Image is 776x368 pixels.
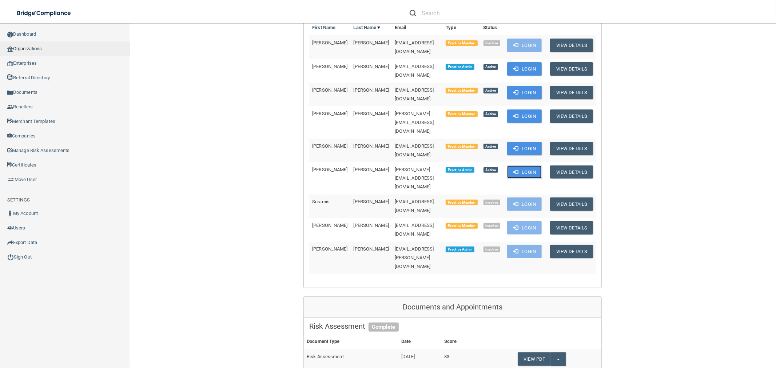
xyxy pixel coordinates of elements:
[446,40,477,46] span: Practice Member
[354,87,389,93] span: [PERSON_NAME]
[354,223,389,228] span: [PERSON_NAME]
[483,88,498,93] span: Active
[410,10,416,16] img: ic-search.3b580494.png
[550,197,593,211] button: View Details
[550,245,593,258] button: View Details
[483,144,498,149] span: Active
[483,223,501,229] span: Inactive
[354,167,389,172] span: [PERSON_NAME]
[395,87,434,101] span: [EMAIL_ADDRESS][DOMAIN_NAME]
[309,322,596,330] h5: Risk Assessment
[483,40,501,46] span: Inactive
[312,87,347,93] span: [PERSON_NAME]
[441,334,482,349] th: Score
[304,334,398,349] th: Document Type
[395,167,434,190] span: [PERSON_NAME][EMAIL_ADDRESS][DOMAIN_NAME]
[7,90,13,96] img: icon-documents.8dae5593.png
[507,197,542,211] button: Login
[550,221,593,235] button: View Details
[354,64,389,69] span: [PERSON_NAME]
[446,167,474,173] span: Practice Admin
[550,165,593,179] button: View Details
[550,62,593,76] button: View Details
[354,143,389,149] span: [PERSON_NAME]
[507,142,542,155] button: Login
[312,223,347,228] span: [PERSON_NAME]
[395,143,434,157] span: [EMAIL_ADDRESS][DOMAIN_NAME]
[354,23,381,32] a: Last Name
[7,225,13,231] img: icon-users.e205127d.png
[446,88,477,93] span: Practice Member
[7,196,30,204] label: SETTINGS
[550,142,593,155] button: View Details
[312,199,330,204] span: Suramis
[507,39,542,52] button: Login
[507,109,542,123] button: Login
[507,165,542,179] button: Login
[354,199,389,204] span: [PERSON_NAME]
[354,40,389,45] span: [PERSON_NAME]
[550,39,593,52] button: View Details
[550,109,593,123] button: View Details
[446,247,474,252] span: Practice Admin
[312,246,347,252] span: [PERSON_NAME]
[395,64,434,78] span: [EMAIL_ADDRESS][DOMAIN_NAME]
[507,245,542,258] button: Login
[446,111,477,117] span: Practice Member
[7,61,13,66] img: enterprise.0d942306.png
[7,32,13,37] img: ic_dashboard_dark.d01f4a41.png
[7,211,13,216] img: ic_user_dark.df1a06c3.png
[312,23,335,32] a: First Name
[395,246,434,269] span: [EMAIL_ADDRESS][PERSON_NAME][DOMAIN_NAME]
[312,111,347,116] span: [PERSON_NAME]
[7,240,13,245] img: icon-export.b9366987.png
[483,200,501,205] span: Inactive
[446,144,477,149] span: Practice Member
[312,167,347,172] span: [PERSON_NAME]
[312,40,347,45] span: [PERSON_NAME]
[398,334,441,349] th: Date
[446,223,477,229] span: Practice Member
[312,64,347,69] span: [PERSON_NAME]
[354,111,389,116] span: [PERSON_NAME]
[7,254,14,260] img: ic_power_dark.7ecde6b1.png
[7,46,13,52] img: organization-icon.f8decf85.png
[395,111,434,134] span: [PERSON_NAME][EMAIL_ADDRESS][DOMAIN_NAME]
[395,40,434,54] span: [EMAIL_ADDRESS][DOMAIN_NAME]
[507,62,542,76] button: Login
[312,143,347,149] span: [PERSON_NAME]
[369,323,399,332] span: Complete
[304,297,601,318] div: Documents and Appointments
[483,167,498,173] span: Active
[507,86,542,99] button: Login
[354,246,389,252] span: [PERSON_NAME]
[11,6,78,21] img: bridge_compliance_login_screen.278c3ca4.svg
[422,7,488,20] input: Search
[446,64,474,70] span: Practice Admin
[446,200,477,205] span: Practice Member
[483,111,498,117] span: Active
[550,86,593,99] button: View Details
[7,104,13,110] img: ic_reseller.de258add.png
[483,64,498,70] span: Active
[395,223,434,237] span: [EMAIL_ADDRESS][DOMAIN_NAME]
[507,221,542,235] button: Login
[518,352,551,366] a: View PDF
[7,176,15,183] img: briefcase.64adab9b.png
[395,199,434,213] span: [EMAIL_ADDRESS][DOMAIN_NAME]
[483,247,501,252] span: Inactive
